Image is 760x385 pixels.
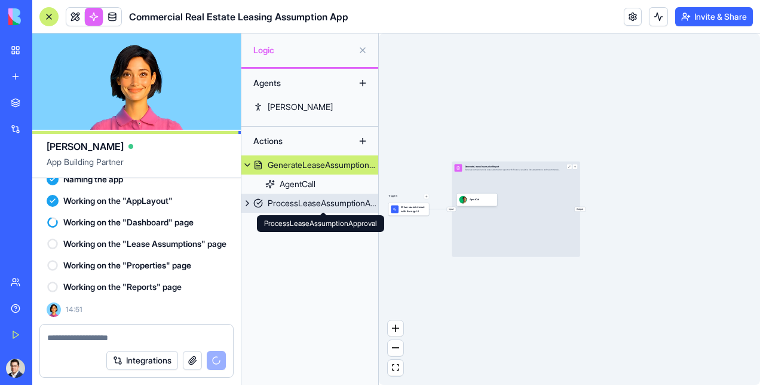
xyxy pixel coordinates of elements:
button: zoom out [388,340,403,356]
span: Commercial Real Estate Leasing Assumption App [129,10,348,24]
span: Input [447,207,456,211]
span: 14:51 [66,305,82,314]
div: InputGenerateLeaseAssumptionReportGenerate comprehensive lease assumption reports with financial ... [452,161,580,256]
span: Working on the "Dashboard" page [63,216,194,228]
p: Triggers [388,194,397,199]
div: GenerateLeaseAssumptionReport [465,165,560,168]
span: Output [575,207,586,211]
img: Ella_00000_wcx2te.png [47,302,61,317]
a: AgentCall [241,175,378,194]
div: GenerateLeaseAssumptionReport [268,159,378,171]
span: Working on the "AppLayout" [63,195,173,207]
button: Integrations [106,351,178,370]
a: [PERSON_NAME] [241,97,378,117]
span: Working on the "Properties" page [63,259,191,271]
div: AgentCall [470,198,480,201]
button: zoom in [388,320,403,337]
div: [PERSON_NAME] [268,101,333,113]
span: App Building Partner [47,156,226,178]
button: Invite & Share [675,7,753,26]
div: AgentCall [456,193,497,206]
img: logo [8,8,82,25]
div: Triggers [388,184,429,215]
span: Logic [253,44,353,56]
button: fit view [388,360,403,376]
div: AgentCall [280,178,315,190]
span: [PERSON_NAME] [47,139,124,154]
div: Actions [247,132,343,151]
div: ProcessLeaseAssumptionApproval [268,197,378,209]
span: Working on the "Reports" page [63,281,182,293]
span: When users interact with the app UI [401,206,427,213]
a: ProcessLeaseAssumptionApproval [241,194,378,213]
a: GenerateLeaseAssumptionReport [241,155,378,175]
span: Naming the app [63,173,123,185]
div: ProcessLeaseAssumptionApproval [257,215,384,232]
div: Agents [247,74,343,93]
div: Generate comprehensive lease assumption reports with financial analysis, risk assessment, and rec... [465,169,560,171]
img: ACg8ocKDw-PHTw7c0ZSZBHico-6ZpM1Sakzqs-52ZS5oDQ_crUo6mNCI=s96-c [6,359,25,378]
span: Working on the "Lease Assumptions" page [63,238,226,250]
div: When users interact with the app UI [388,203,429,215]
